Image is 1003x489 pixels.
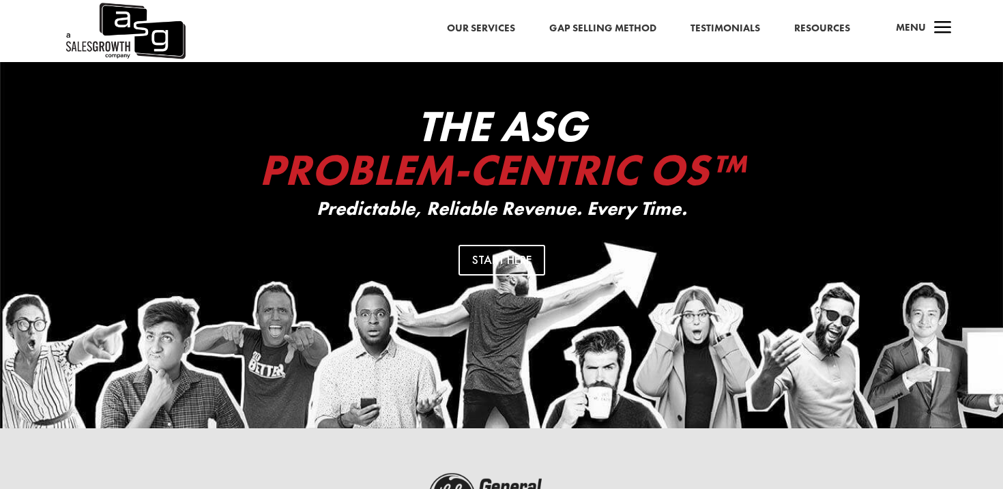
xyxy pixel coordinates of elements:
a: Our Services [447,20,515,38]
span: Menu [896,20,926,34]
a: Gap Selling Method [549,20,656,38]
p: Predictable, Reliable Revenue. Every Time. [229,198,774,220]
span: a [929,15,957,42]
a: Resources [794,20,850,38]
h2: The ASG [229,104,774,198]
span: Problem-Centric OS™ [259,142,744,198]
a: Testimonials [691,20,760,38]
a: Start Here [459,245,545,276]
